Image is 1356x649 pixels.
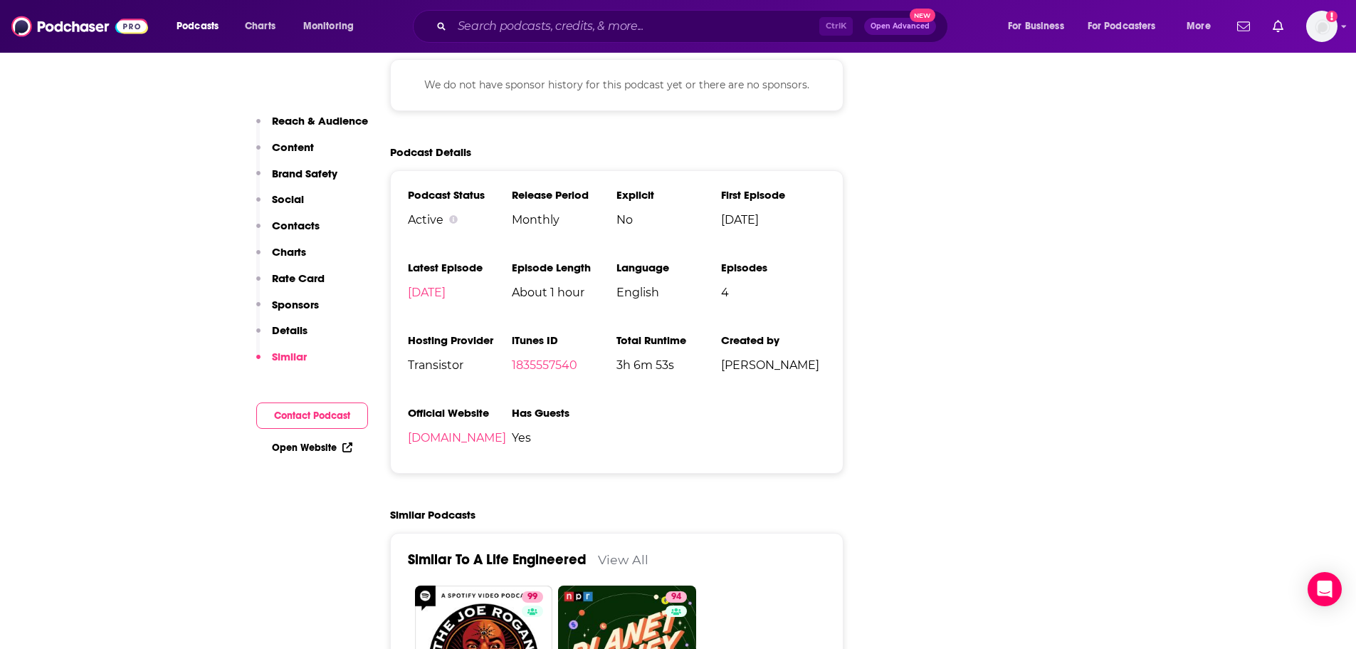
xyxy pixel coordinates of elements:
[671,590,681,604] span: 94
[408,188,513,202] h3: Podcast Status
[512,358,577,372] a: 1835557540
[616,333,721,347] h3: Total Runtime
[1326,11,1337,22] svg: Add a profile image
[272,323,308,337] p: Details
[512,188,616,202] h3: Release Period
[512,213,616,227] span: Monthly
[272,167,337,180] p: Brand Safety
[616,358,721,372] span: 3h 6m 53s
[910,9,935,22] span: New
[1306,11,1337,42] span: Logged in as amaliyaa
[721,286,826,299] span: 4
[512,406,616,420] h3: Has Guests
[272,219,320,232] p: Contacts
[512,431,616,445] span: Yes
[408,358,513,372] span: Transistor
[272,350,307,363] p: Similar
[272,271,325,285] p: Rate Card
[272,298,319,311] p: Sponsors
[871,23,930,30] span: Open Advanced
[512,286,616,299] span: About 1 hour
[245,16,275,36] span: Charts
[272,114,368,128] p: Reach & Audience
[408,333,513,347] h3: Hosting Provider
[390,145,471,159] h2: Podcast Details
[1187,16,1211,36] span: More
[527,590,537,604] span: 99
[666,591,687,603] a: 94
[256,114,368,140] button: Reach & Audience
[721,333,826,347] h3: Created by
[598,552,648,567] a: View All
[408,431,506,445] a: [DOMAIN_NAME]
[256,140,314,167] button: Content
[522,591,543,603] a: 99
[256,245,306,271] button: Charts
[512,261,616,274] h3: Episode Length
[167,15,237,38] button: open menu
[721,261,826,274] h3: Episodes
[616,286,721,299] span: English
[256,350,307,376] button: Similar
[1267,14,1289,38] a: Show notifications dropdown
[408,261,513,274] h3: Latest Episode
[1177,15,1229,38] button: open menu
[452,15,819,38] input: Search podcasts, credits, & more...
[408,213,513,227] div: Active
[1231,14,1256,38] a: Show notifications dropdown
[616,213,721,227] span: No
[721,358,826,372] span: [PERSON_NAME]
[293,15,372,38] button: open menu
[616,261,721,274] h3: Language
[1308,572,1342,606] div: Open Intercom Messenger
[408,406,513,420] h3: Official Website
[303,16,354,36] span: Monitoring
[1306,11,1337,42] button: Show profile menu
[819,17,853,36] span: Ctrl K
[256,167,337,193] button: Brand Safety
[616,188,721,202] h3: Explicit
[256,323,308,350] button: Details
[512,333,616,347] h3: iTunes ID
[272,192,304,206] p: Social
[426,10,962,43] div: Search podcasts, credits, & more...
[1008,16,1064,36] span: For Business
[721,188,826,202] h3: First Episode
[998,15,1082,38] button: open menu
[236,15,284,38] a: Charts
[864,18,936,35] button: Open AdvancedNew
[256,403,368,429] button: Contact Podcast
[408,286,446,299] a: [DATE]
[1306,11,1337,42] img: User Profile
[1078,15,1177,38] button: open menu
[408,551,587,568] a: Similar To A Life Engineered
[256,298,319,324] button: Sponsors
[272,442,352,454] a: Open Website
[721,213,826,227] span: [DATE]
[272,140,314,154] p: Content
[272,245,306,259] p: Charts
[177,16,219,36] span: Podcasts
[408,77,826,93] p: We do not have sponsor history for this podcast yet or there are no sponsors.
[256,192,304,219] button: Social
[256,271,325,298] button: Rate Card
[11,13,148,40] img: Podchaser - Follow, Share and Rate Podcasts
[1088,16,1156,36] span: For Podcasters
[390,508,475,521] h2: Similar Podcasts
[256,219,320,245] button: Contacts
